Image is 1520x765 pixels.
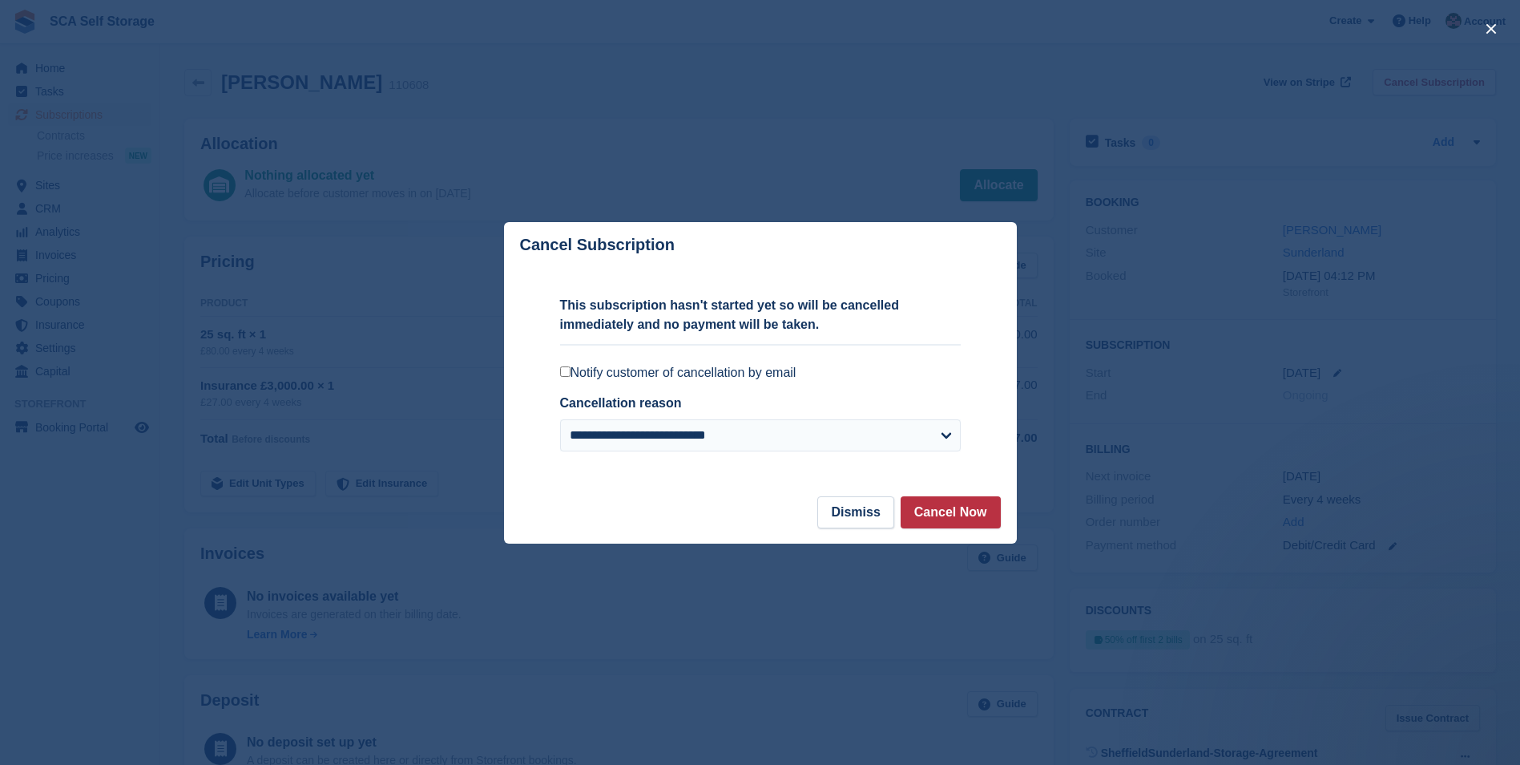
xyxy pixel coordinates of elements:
[1478,16,1504,42] button: close
[560,396,682,410] label: Cancellation reason
[520,236,675,254] p: Cancel Subscription
[901,496,1001,528] button: Cancel Now
[817,496,893,528] button: Dismiss
[560,366,571,377] input: Notify customer of cancellation by email
[560,365,961,381] label: Notify customer of cancellation by email
[560,296,961,334] p: This subscription hasn't started yet so will be cancelled immediately and no payment will be taken.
